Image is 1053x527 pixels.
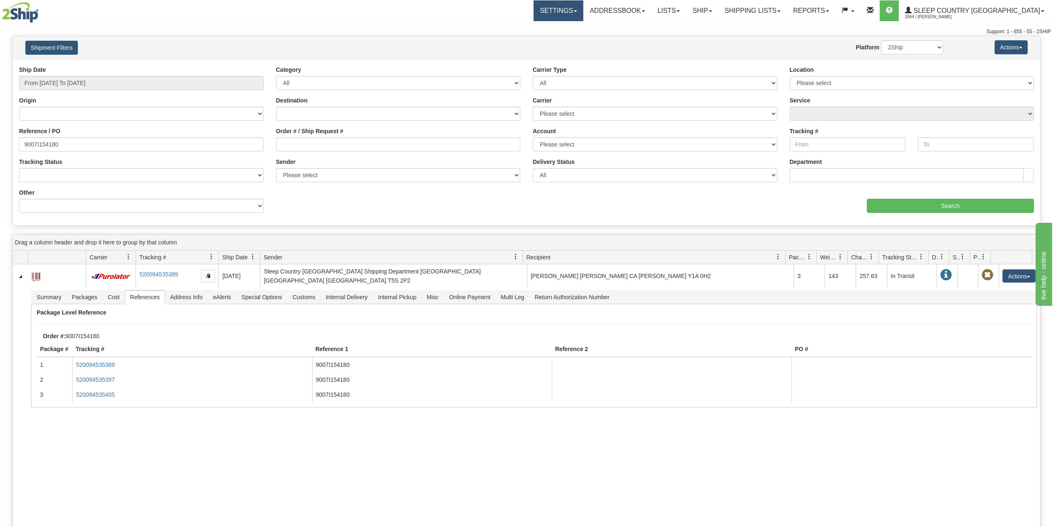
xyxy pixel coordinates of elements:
span: Delivery Status [932,253,939,261]
a: Ship Date filter column settings [246,250,260,264]
td: 1 [36,357,72,372]
div: grid grouping header [13,234,1040,251]
a: Shipment Issues filter column settings [956,250,970,264]
a: Settings [534,0,583,21]
span: Cost [103,290,125,304]
span: Customs [287,290,320,304]
span: Weight [820,253,837,261]
span: Packages [789,253,806,261]
span: Ship Date [222,253,247,261]
td: 9007I154180 [312,357,552,372]
label: Ship Date [19,66,46,74]
label: Service [790,96,810,105]
td: 3 [793,264,825,288]
a: 520094535397 [76,376,114,383]
td: 2 [36,372,72,387]
button: Actions [1002,269,1036,283]
label: Tracking # [790,127,818,135]
span: Sender [264,253,282,261]
td: Sleep Country [GEOGRAPHIC_DATA] Shipping Department [GEOGRAPHIC_DATA] [GEOGRAPHIC_DATA] [GEOGRAPH... [260,264,527,288]
span: Charge [851,253,869,261]
span: Sleep Country [GEOGRAPHIC_DATA] [912,7,1040,14]
span: Summary [32,290,66,304]
a: Tracking Status filter column settings [914,250,928,264]
span: Tracking Status [882,253,918,261]
a: 520094535389 [139,271,178,278]
a: Lists [651,0,686,21]
div: Support: 1 - 855 - 55 - 2SHIP [2,28,1051,35]
input: To [918,137,1034,151]
a: Addressbook [583,0,651,21]
label: Carrier [533,96,552,105]
th: Reference 2 [552,342,791,357]
td: In Transit [887,264,937,288]
button: Shipment Filters [25,41,78,55]
span: Recipient [526,253,551,261]
span: Address Info [165,290,208,304]
button: Actions [995,40,1028,54]
img: 11 - Purolator [90,273,132,280]
span: Online Payment [444,290,495,304]
label: Order # / Ship Request # [276,127,344,135]
span: Multi Leg [496,290,529,304]
iframe: chat widget [1034,221,1052,306]
span: Shipment Issues [953,253,960,261]
span: Internal Delivery [321,290,373,304]
div: live help - online [6,5,77,15]
div: 9007I154180 [36,333,1043,339]
img: logo2044.jpg [2,2,39,23]
a: Packages filter column settings [802,250,816,264]
span: Tracking # [139,253,166,261]
td: 9007I154180 [312,372,552,387]
span: Carrier [90,253,107,261]
a: Recipient filter column settings [771,250,785,264]
span: Internal Pickup [373,290,422,304]
label: Platform [856,43,879,51]
th: Tracking # [72,342,312,357]
td: [PERSON_NAME] [PERSON_NAME] CA [PERSON_NAME] Y1A 0H2 [527,264,794,288]
td: 9007I154180 [312,387,552,402]
label: Tracking Status [19,158,62,166]
a: Label [32,269,40,282]
a: Ship [686,0,718,21]
a: Sleep Country [GEOGRAPHIC_DATA] 2044 / [PERSON_NAME] [899,0,1051,21]
input: Search [867,199,1034,213]
label: Delivery Status [533,158,575,166]
a: Pickup Status filter column settings [976,250,990,264]
span: eAlerts [208,290,236,304]
td: 3 [36,387,72,402]
a: Reports [787,0,835,21]
label: Origin [19,96,36,105]
a: Carrier filter column settings [121,250,136,264]
th: Package # [36,342,72,357]
strong: Order #: [43,333,65,339]
a: Delivery Status filter column settings [935,250,949,264]
td: 257.63 [856,264,887,288]
a: Sender filter column settings [509,250,523,264]
span: Packages [67,290,102,304]
a: 520094535389 [76,361,114,368]
span: Misc [422,290,444,304]
label: Reference / PO [19,127,61,135]
span: In Transit [940,269,952,281]
label: Account [533,127,556,135]
strong: Package Level Reference [36,309,106,316]
a: Collapse [16,272,24,281]
label: Location [790,66,814,74]
label: Sender [276,158,296,166]
a: 520094535405 [76,391,114,398]
span: Pickup Not Assigned [982,269,993,281]
label: Other [19,188,34,197]
input: From [790,137,906,151]
span: References [125,290,165,304]
a: Shipping lists [718,0,787,21]
th: Reference 1 [312,342,552,357]
a: Tracking # filter column settings [204,250,218,264]
label: Destination [276,96,308,105]
a: Weight filter column settings [833,250,847,264]
span: Return Authorization Number [530,290,615,304]
th: PO # [791,342,1031,357]
td: [DATE] [218,264,260,288]
label: Carrier Type [533,66,566,74]
span: Special Options [236,290,287,304]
